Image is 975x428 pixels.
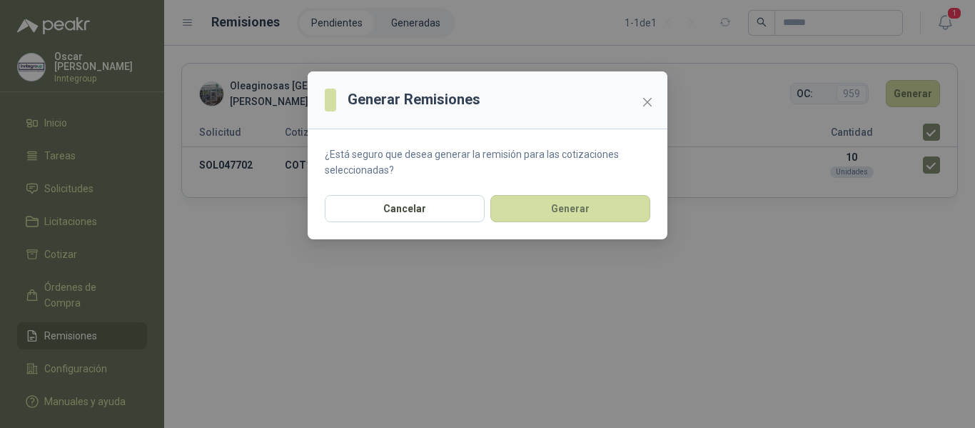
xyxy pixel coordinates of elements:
[490,195,650,222] button: Generar
[348,89,480,111] h3: Generar Remisiones
[325,195,485,222] button: Cancelar
[642,96,653,108] span: close
[325,146,650,178] p: ¿Está seguro que desea generar la remisión para las cotizaciones seleccionadas?
[636,91,659,114] button: Close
